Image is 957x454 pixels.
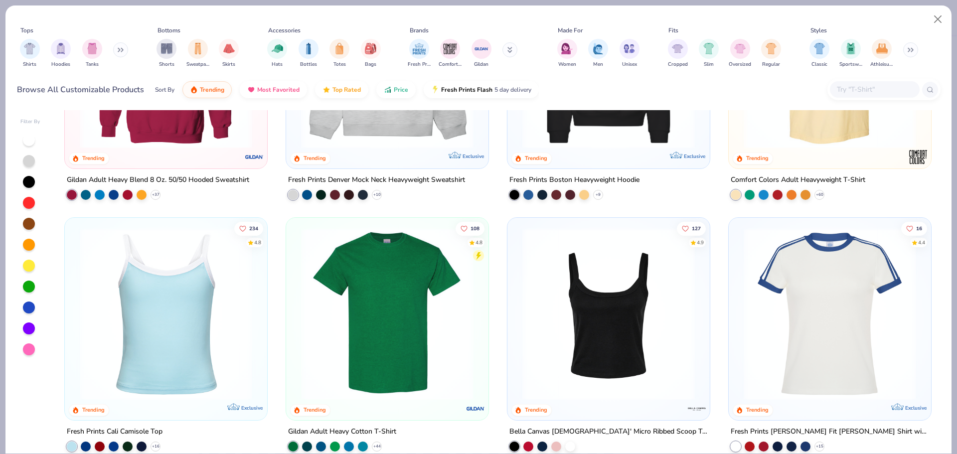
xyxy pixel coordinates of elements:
div: filter for Bags [361,39,381,68]
button: filter button [699,39,719,68]
img: Slim Image [703,43,714,54]
button: Most Favorited [240,81,307,98]
img: Women Image [561,43,573,54]
div: filter for Shirts [20,39,40,68]
div: Styles [810,26,827,35]
img: Unisex Image [624,43,635,54]
div: filter for Classic [809,39,829,68]
span: Athleisure [870,61,893,68]
div: filter for Bottles [299,39,319,68]
button: filter button [668,39,688,68]
button: filter button [186,39,209,68]
span: Regular [762,61,780,68]
img: Classic Image [814,43,825,54]
div: Filter By [20,118,40,126]
span: Hats [272,61,283,68]
button: filter button [20,39,40,68]
div: Browse All Customizable Products [17,84,144,96]
img: flash.gif [431,86,439,94]
span: Sweatpants [186,61,209,68]
span: Comfort Colors [439,61,462,68]
button: filter button [588,39,608,68]
button: Close [929,10,948,29]
span: Oversized [729,61,751,68]
input: Try "T-Shirt" [836,84,913,95]
div: filter for Fresh Prints [408,39,431,68]
span: Cropped [668,61,688,68]
span: Hoodies [51,61,70,68]
img: Cropped Image [672,43,683,54]
img: Regular Image [766,43,777,54]
div: filter for Comfort Colors [439,39,462,68]
button: filter button [809,39,829,68]
span: Totes [333,61,346,68]
div: filter for Tanks [82,39,102,68]
button: filter button [839,39,862,68]
div: filter for Slim [699,39,719,68]
img: Sportswear Image [845,43,856,54]
button: filter button [870,39,893,68]
button: filter button [761,39,781,68]
img: Bags Image [365,43,376,54]
img: Comfort Colors Image [443,41,458,56]
button: Trending [182,81,232,98]
span: Most Favorited [257,86,300,94]
div: filter for Skirts [219,39,239,68]
img: Fresh Prints Image [412,41,427,56]
span: Bags [365,61,376,68]
img: Hats Image [272,43,283,54]
div: filter for Sweatpants [186,39,209,68]
div: filter for Cropped [668,39,688,68]
div: Made For [558,26,583,35]
span: Top Rated [332,86,361,94]
img: TopRated.gif [322,86,330,94]
button: filter button [557,39,577,68]
div: Accessories [268,26,301,35]
span: Unisex [622,61,637,68]
button: filter button [51,39,71,68]
button: filter button [299,39,319,68]
button: filter button [219,39,239,68]
button: filter button [157,39,176,68]
div: filter for Unisex [620,39,639,68]
img: Hoodies Image [55,43,66,54]
span: Fresh Prints Flash [441,86,492,94]
div: filter for Athleisure [870,39,893,68]
span: Skirts [222,61,235,68]
img: Sweatpants Image [192,43,203,54]
img: Totes Image [334,43,345,54]
div: Bottoms [158,26,180,35]
button: Top Rated [315,81,368,98]
div: filter for Hoodies [51,39,71,68]
div: filter for Women [557,39,577,68]
img: Men Image [593,43,604,54]
div: filter for Sportswear [839,39,862,68]
div: filter for Regular [761,39,781,68]
div: filter for Shorts [157,39,176,68]
button: filter button [620,39,639,68]
span: Price [394,86,408,94]
span: Classic [811,61,827,68]
span: Bottles [300,61,317,68]
button: Price [376,81,416,98]
button: filter button [361,39,381,68]
span: Women [558,61,576,68]
button: filter button [729,39,751,68]
span: Gildan [474,61,488,68]
img: Skirts Image [223,43,235,54]
span: Slim [704,61,714,68]
span: Tanks [86,61,99,68]
span: Shirts [23,61,36,68]
button: filter button [472,39,491,68]
img: Gildan Image [474,41,489,56]
span: Trending [200,86,224,94]
img: Shorts Image [161,43,172,54]
button: filter button [408,39,431,68]
span: Men [593,61,603,68]
span: Sportswear [839,61,862,68]
img: Athleisure Image [876,43,888,54]
button: filter button [267,39,287,68]
div: filter for Hats [267,39,287,68]
img: Shirts Image [24,43,35,54]
div: Tops [20,26,33,35]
